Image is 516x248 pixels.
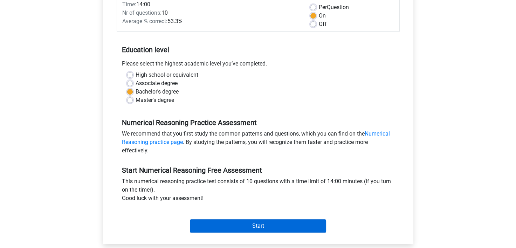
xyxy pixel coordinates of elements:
[136,71,198,79] label: High school or equivalent
[122,43,394,57] h5: Education level
[319,12,326,20] label: On
[136,96,174,104] label: Master's degree
[136,79,178,88] label: Associate degree
[122,9,161,16] span: Nr of questions:
[319,4,327,11] span: Per
[122,118,394,127] h5: Numerical Reasoning Practice Assessment
[122,18,167,25] span: Average % correct:
[117,130,400,158] div: We recommend that you first study the common patterns and questions, which you can find on the . ...
[122,166,394,174] h5: Start Numerical Reasoning Free Assessment
[136,88,179,96] label: Bachelor's degree
[122,1,136,8] span: Time:
[117,60,400,71] div: Please select the highest academic level you’ve completed.
[319,20,327,28] label: Off
[117,177,400,205] div: This numerical reasoning practice test consists of 10 questions with a time limit of 14:00 minute...
[117,9,305,17] div: 10
[190,219,326,233] input: Start
[319,3,349,12] label: Question
[117,0,305,9] div: 14:00
[117,17,305,26] div: 53.3%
